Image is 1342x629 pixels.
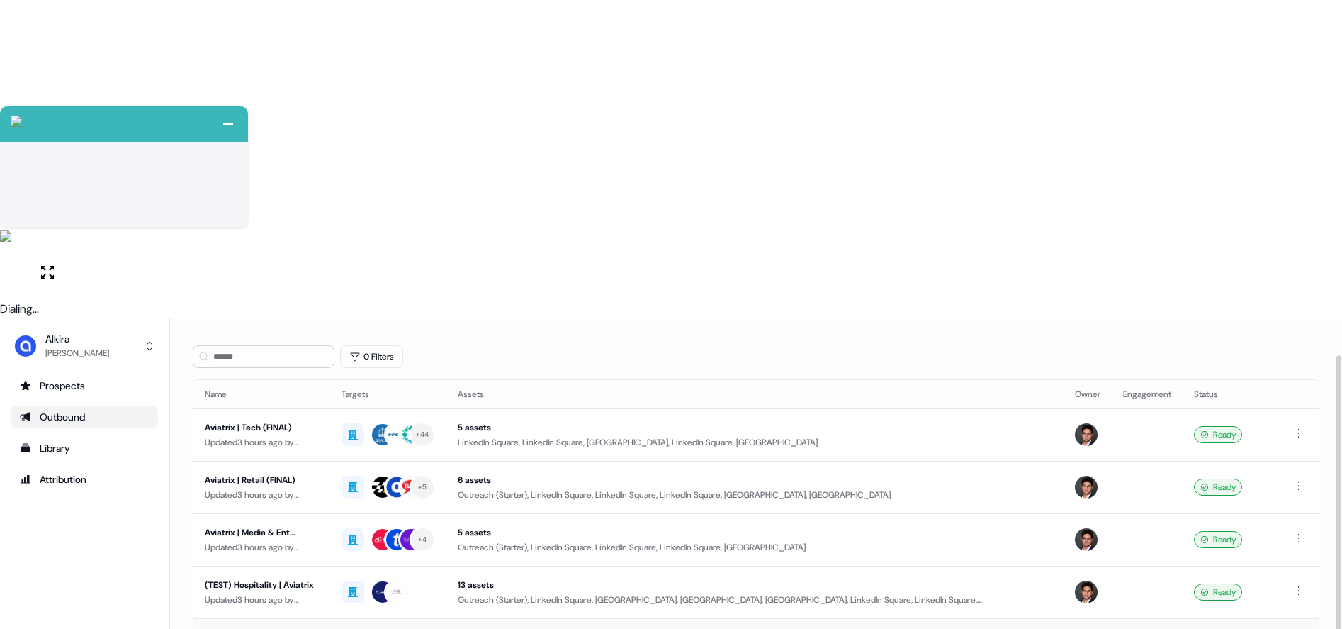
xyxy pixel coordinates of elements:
[11,406,158,428] a: Go to outbound experience
[1064,380,1112,408] th: Owner
[1075,581,1098,603] img: Hugh
[458,488,1052,502] div: Outreach (Starter), LinkedIn Square, LinkedIn Square, LinkedIn Square, [GEOGRAPHIC_DATA], [GEOGRA...
[45,332,109,346] div: Alkira
[20,441,150,455] div: Library
[20,379,150,393] div: Prospects
[340,345,403,368] button: 0 Filters
[1075,423,1098,446] img: Hugh
[205,525,319,540] div: Aviatrix | Media & Ent (FINAL)
[458,435,1052,450] div: LinkedIn Square, LinkedIn Square, [GEOGRAPHIC_DATA], LinkedIn Square, [GEOGRAPHIC_DATA]
[418,481,427,494] div: + 5
[205,540,319,555] div: Updated 3 hours ago by [PERSON_NAME]
[11,329,158,363] button: Alkira[PERSON_NAME]
[458,593,1052,607] div: Outreach (Starter), LinkedIn Square, [GEOGRAPHIC_DATA], [GEOGRAPHIC_DATA], [GEOGRAPHIC_DATA], Lin...
[418,533,427,546] div: + 4
[1183,380,1279,408] th: Status
[205,473,319,487] div: Aviatrix | Retail (FINAL)
[11,468,158,491] a: Go to attribution
[205,578,319,592] div: (TEST) Hospitality | Aviatrix
[1194,479,1242,496] div: Ready
[330,380,446,408] th: Targets
[20,472,150,486] div: Attribution
[11,437,158,460] a: Go to templates
[11,374,158,397] a: Go to prospects
[205,435,319,450] div: Updated 3 hours ago by [PERSON_NAME]
[205,488,319,502] div: Updated 3 hours ago by [PERSON_NAME]
[11,116,22,127] img: callcloud-icon-white-35.svg
[458,421,1052,435] div: 5 assets
[1112,380,1183,408] th: Engagement
[458,473,1052,487] div: 6 assets
[205,593,319,607] div: Updated 3 hours ago by [PERSON_NAME]
[458,525,1052,540] div: 5 assets
[20,410,150,424] div: Outbound
[446,380,1064,408] th: Assets
[205,421,319,435] div: Aviatrix | Tech (FINAL)
[1075,528,1098,551] img: Hugh
[193,380,330,408] th: Name
[1075,476,1098,499] img: Hugh
[1194,426,1242,443] div: Ready
[1194,531,1242,548] div: Ready
[1194,584,1242,601] div: Ready
[416,428,429,441] div: + 44
[458,540,1052,555] div: Outreach (Starter), LinkedIn Square, LinkedIn Square, LinkedIn Square, [GEOGRAPHIC_DATA]
[45,346,109,360] div: [PERSON_NAME]
[458,578,1052,592] div: 13 assets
